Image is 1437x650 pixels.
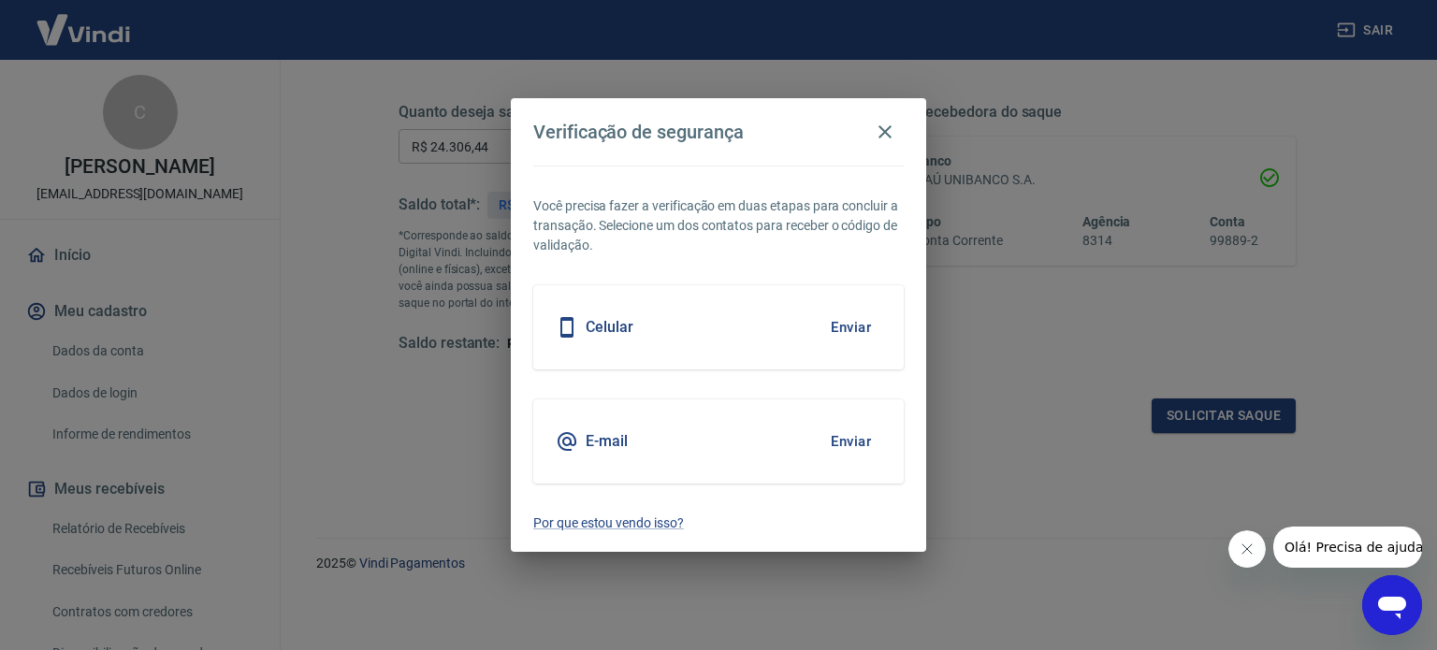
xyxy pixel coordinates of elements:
a: Por que estou vendo isso? [533,513,904,533]
span: Olá! Precisa de ajuda? [11,13,157,28]
iframe: Botão para abrir a janela de mensagens [1362,575,1422,635]
button: Enviar [820,422,881,461]
h5: Celular [586,318,633,337]
iframe: Mensagem da empresa [1273,527,1422,568]
button: Enviar [820,308,881,347]
h5: E-mail [586,432,628,451]
iframe: Fechar mensagem [1228,530,1266,568]
p: Você precisa fazer a verificação em duas etapas para concluir a transação. Selecione um dos conta... [533,196,904,255]
h4: Verificação de segurança [533,121,744,143]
